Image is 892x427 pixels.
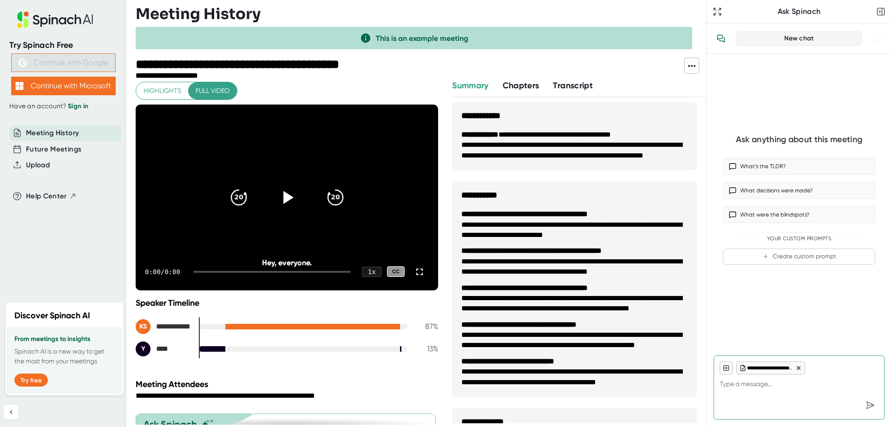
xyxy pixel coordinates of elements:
[4,405,19,420] button: Collapse sidebar
[415,322,438,331] div: 87 %
[553,80,593,91] span: Transcript
[136,319,191,334] div: Karin Sharon
[68,102,88,110] a: Sign in
[136,319,151,334] div: KS
[862,397,879,414] div: Send message
[736,134,862,145] div: Ask anything about this meeting
[9,102,117,111] div: Have an account?
[196,85,230,97] span: Full video
[144,85,181,97] span: Highlights
[503,80,539,91] span: Chapters
[26,191,77,202] button: Help Center
[723,206,875,223] button: What were the blindspots?
[136,379,440,389] div: Meeting Attendees
[9,40,117,51] div: Try Spinach Free
[452,79,488,92] button: Summary
[166,258,408,267] div: Hey, everyone.
[874,5,887,18] button: Close conversation sidebar
[724,7,874,16] div: Ask Spinach
[362,267,381,277] div: 1 x
[723,249,875,265] button: Create custom prompt
[19,59,27,67] img: Aehbyd4JwY73AAAAAElFTkSuQmCC
[14,335,115,343] h3: From meetings to insights
[136,342,151,356] div: Y
[11,77,116,95] button: Continue with Microsoft
[723,182,875,199] button: What decisions were made?
[14,374,48,387] button: Try free
[503,79,539,92] button: Chapters
[387,266,405,277] div: CC
[376,34,468,43] span: This is an example meeting
[14,347,115,366] p: Spinach AI is a new way to get the most from your meetings
[145,268,182,276] div: 0:00 / 0:00
[26,128,79,138] button: Meeting History
[26,144,81,155] button: Future Meetings
[136,82,189,99] button: Highlights
[136,342,191,356] div: Yoav
[415,344,438,353] div: 13 %
[26,191,67,202] span: Help Center
[136,298,438,308] div: Speaker Timeline
[136,5,261,23] h3: Meeting History
[14,309,90,322] h2: Discover Spinach AI
[452,80,488,91] span: Summary
[712,29,730,48] button: View conversation history
[26,160,50,171] button: Upload
[553,79,593,92] button: Transcript
[723,236,875,242] div: Your Custom Prompts
[711,5,724,18] button: Expand to Ask Spinach page
[11,53,116,72] button: Continue with Google
[723,158,875,175] button: What’s the TLDR?
[742,34,856,43] div: New chat
[188,82,237,99] button: Full video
